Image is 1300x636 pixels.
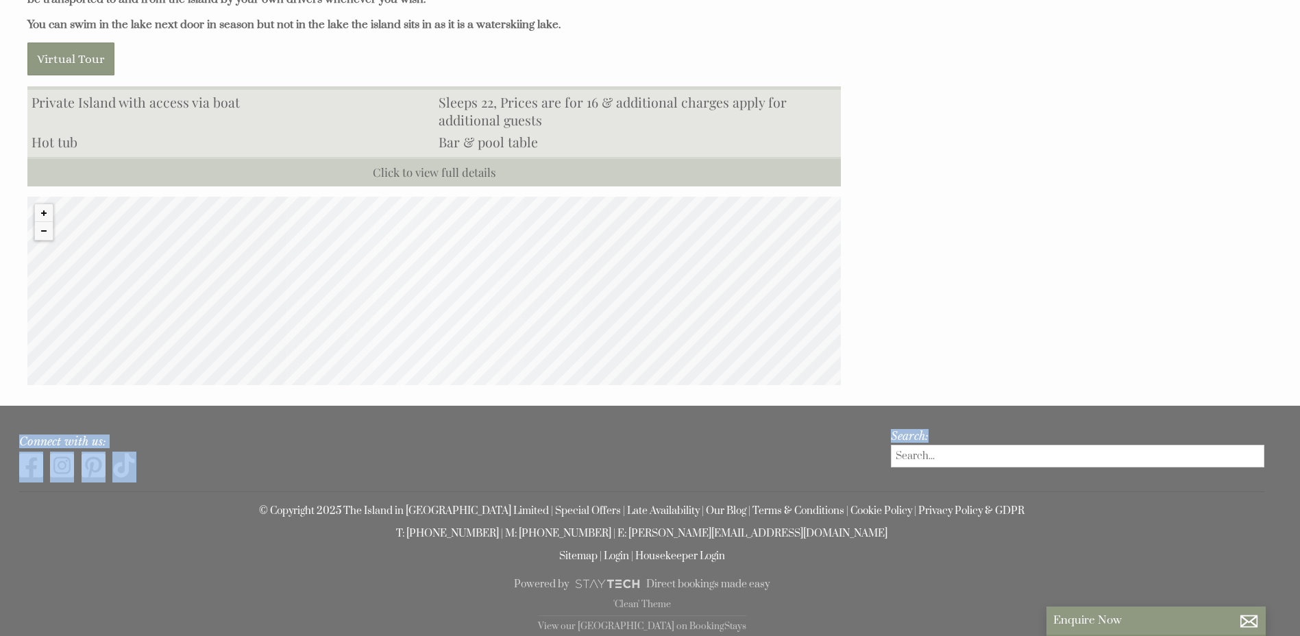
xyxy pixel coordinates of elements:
li: Sleeps 22, Prices are for 16 & additional charges apply for additional guests [434,91,842,131]
a: Special Offers [555,504,621,517]
img: scrumpy.png [574,576,640,592]
a: M: [PHONE_NUMBER] [505,527,611,540]
a: Terms & Conditions [752,504,844,517]
img: Facebook [19,452,43,479]
span: | [914,504,916,517]
a: T: [PHONE_NUMBER] [396,527,499,540]
h3: Connect with us: [19,435,866,448]
a: Late Availability [627,504,700,517]
img: Instagram [50,452,74,479]
p: Enquire Now [1053,613,1259,628]
span: | [748,504,750,517]
button: Zoom out [35,222,53,240]
a: E: [PERSON_NAME][EMAIL_ADDRESS][DOMAIN_NAME] [617,527,887,540]
p: 'Clean' Theme [19,598,1264,611]
li: Hot tub [27,131,434,153]
a: Powered byDirect bookings made easy [19,572,1264,596]
li: Private Island with access via boat [27,91,434,113]
span: | [501,527,503,540]
span: | [600,550,602,563]
span: | [631,550,633,563]
a: Cookie Policy [850,504,912,517]
span: | [702,504,704,517]
h3: Search: [891,429,1264,443]
a: Sitemap [559,550,598,563]
input: Search... [891,445,1264,467]
a: Click to view full details [27,157,841,186]
a: Housekeeper Login [635,550,725,563]
canvas: Map [27,197,841,385]
a: Login [604,550,629,563]
strong: You can swim in the lake next door in season but not in the lake the island sits in as it is a wa... [27,18,561,32]
span: | [623,504,625,517]
a: Virtual Tour [27,42,114,75]
span: | [613,527,615,540]
button: Zoom in [35,204,53,222]
img: Pinterest [82,452,106,479]
a: View our [GEOGRAPHIC_DATA] on BookingStays [538,615,746,633]
span: | [846,504,848,517]
img: Tiktok [112,452,136,479]
a: Privacy Policy & GDPR [918,504,1025,517]
span: | [551,504,553,517]
li: Bar & pool table [434,131,842,153]
a: © Copyright 2025 The Island in [GEOGRAPHIC_DATA] Limited [259,504,549,517]
a: Our Blog [706,504,746,517]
